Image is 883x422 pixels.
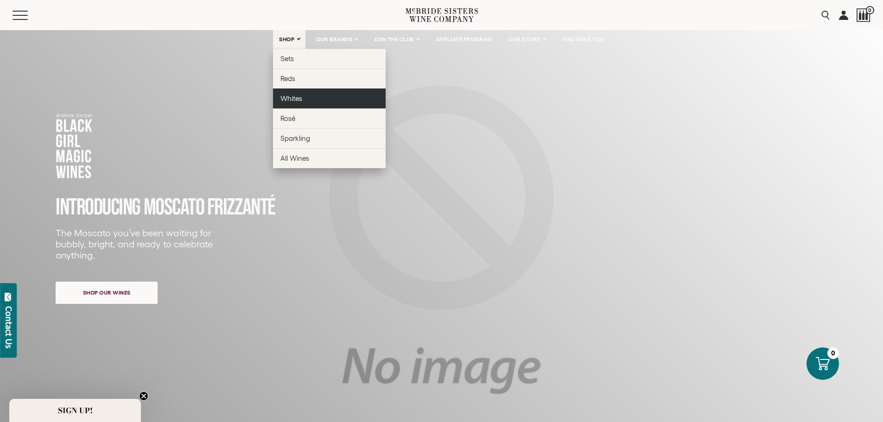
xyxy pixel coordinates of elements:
a: Reds [273,69,386,88]
a: JOIN THE CLUB [368,30,425,49]
span: All Wines [280,154,309,162]
span: JOIN THE CLUB [374,36,414,43]
a: Rosé [273,108,386,128]
a: OUR BRANDS [310,30,363,49]
a: AFFILIATE PROGRAM [430,30,498,49]
a: Shop our wines [56,282,158,304]
span: FRIZZANTé [207,194,275,221]
a: FIND NEAR YOU [557,30,610,49]
span: Reds [280,75,295,82]
span: SIGN UP! [58,405,93,416]
a: Sparkling [273,128,386,148]
span: FIND NEAR YOU [563,36,604,43]
span: Sets [280,55,294,63]
span: INTRODUCING [56,194,140,221]
span: Rosé [280,114,295,122]
span: MOSCATO [144,194,204,221]
button: Close teaser [139,391,148,401]
p: The Moscato you’ve been waiting for bubbly, bright, and ready to celebrate anything. [56,227,219,261]
button: Mobile Menu Trigger [13,11,46,20]
div: Contact Us [4,306,13,348]
span: 0 [866,6,874,14]
span: Sparkling [280,134,310,142]
div: 0 [827,347,839,359]
span: AFFILIATE PROGRAM [436,36,492,43]
span: SHOP [279,36,295,43]
span: OUR BRANDS [316,36,352,43]
span: OUR STORY [508,36,541,43]
span: Shop our wines [67,283,147,302]
a: All Wines [273,148,386,168]
a: OUR STORY [502,30,552,49]
a: Sets [273,49,386,69]
span: Whites [280,94,302,102]
a: SHOP [273,30,305,49]
div: SIGN UP!Close teaser [9,399,141,422]
a: Whites [273,88,386,108]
